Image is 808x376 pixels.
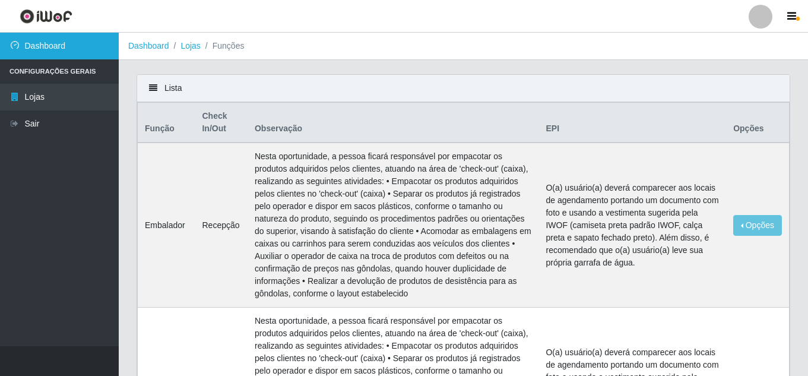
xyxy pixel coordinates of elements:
[733,215,782,236] button: Opções
[195,143,247,308] td: Recepção
[180,41,200,50] a: Lojas
[20,9,72,24] img: CoreUI Logo
[248,103,539,143] th: Observação
[128,41,169,50] a: Dashboard
[137,75,790,102] div: Lista
[201,40,245,52] li: Funções
[538,143,726,308] td: O(a) usuário(a) deverá comparecer aos locais de agendamento portando um documento com foto e usan...
[195,103,247,143] th: Check In/Out
[538,103,726,143] th: EPI
[119,33,808,60] nav: breadcrumb
[138,143,195,308] td: Embalador
[726,103,789,143] th: Opções
[138,103,195,143] th: Função
[248,143,539,308] td: Nesta oportunidade, a pessoa ficará responsável por empacotar os produtos adquiridos pelos client...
